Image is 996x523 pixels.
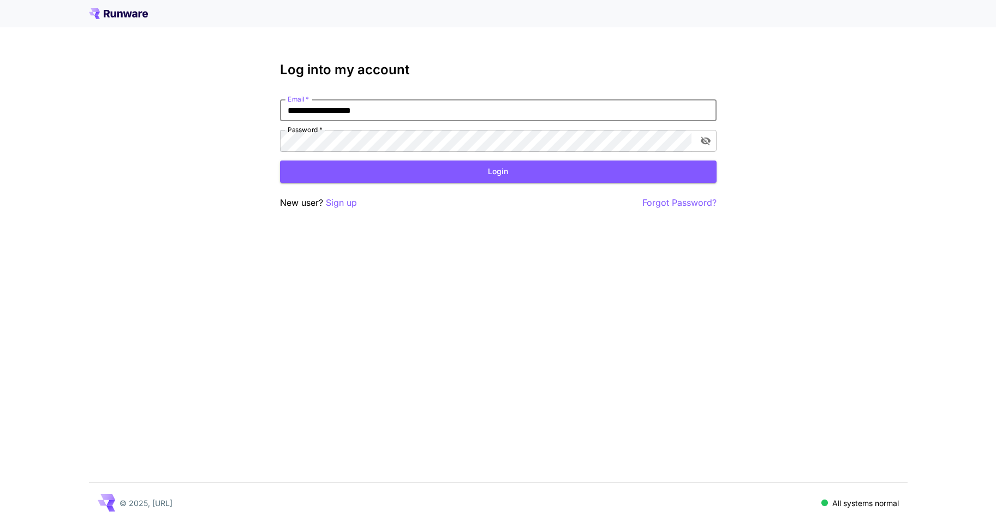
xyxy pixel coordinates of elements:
p: © 2025, [URL] [120,497,172,509]
button: Sign up [326,196,357,210]
h3: Log into my account [280,62,717,78]
p: New user? [280,196,357,210]
button: toggle password visibility [696,131,715,151]
button: Forgot Password? [642,196,717,210]
label: Email [288,94,309,104]
p: All systems normal [832,497,899,509]
button: Login [280,161,717,183]
label: Password [288,125,323,134]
